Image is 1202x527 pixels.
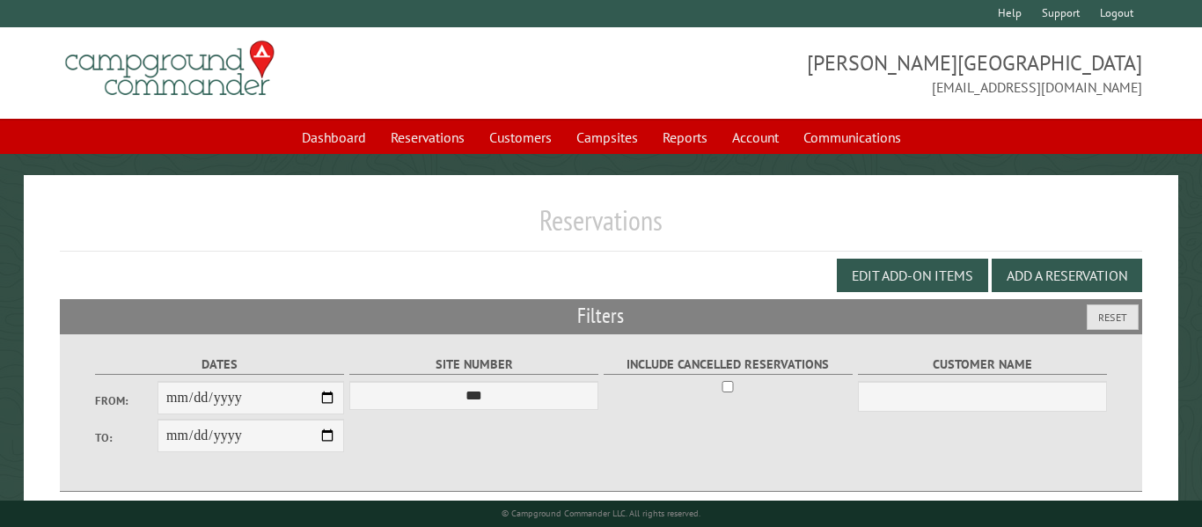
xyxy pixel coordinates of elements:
[858,355,1107,375] label: Customer Name
[1087,304,1139,330] button: Reset
[479,121,562,154] a: Customers
[291,121,377,154] a: Dashboard
[60,203,1141,252] h1: Reservations
[722,121,789,154] a: Account
[601,48,1142,98] span: [PERSON_NAME][GEOGRAPHIC_DATA] [EMAIL_ADDRESS][DOMAIN_NAME]
[652,121,718,154] a: Reports
[502,508,700,519] small: © Campground Commander LLC. All rights reserved.
[349,355,598,375] label: Site Number
[60,34,280,103] img: Campground Commander
[380,121,475,154] a: Reservations
[95,429,158,446] label: To:
[566,121,649,154] a: Campsites
[793,121,912,154] a: Communications
[837,259,988,292] button: Edit Add-on Items
[95,392,158,409] label: From:
[95,355,344,375] label: Dates
[992,259,1142,292] button: Add a Reservation
[60,299,1141,333] h2: Filters
[604,355,853,375] label: Include Cancelled Reservations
